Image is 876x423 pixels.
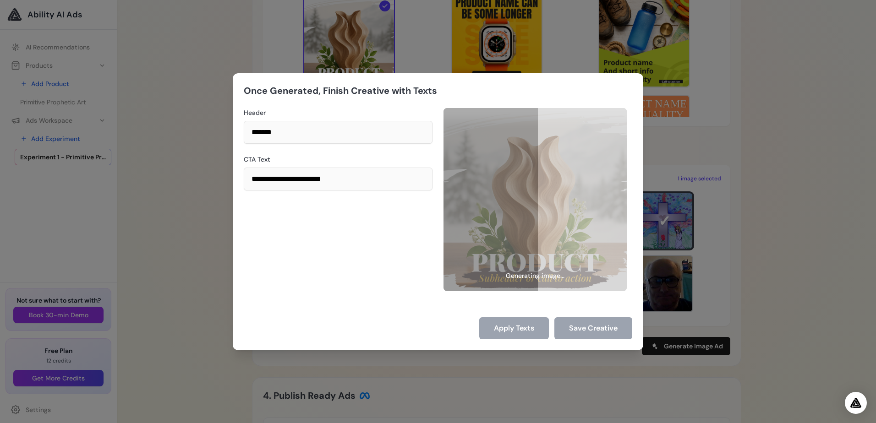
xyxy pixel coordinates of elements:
[244,155,433,164] label: CTA Text
[244,108,433,117] label: Header
[479,317,549,339] button: Apply Texts
[554,317,632,339] button: Save Creative
[506,271,564,280] span: Generating image...
[244,84,437,97] h2: Once Generated, Finish Creative with Texts
[845,392,867,414] div: Open Intercom Messenger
